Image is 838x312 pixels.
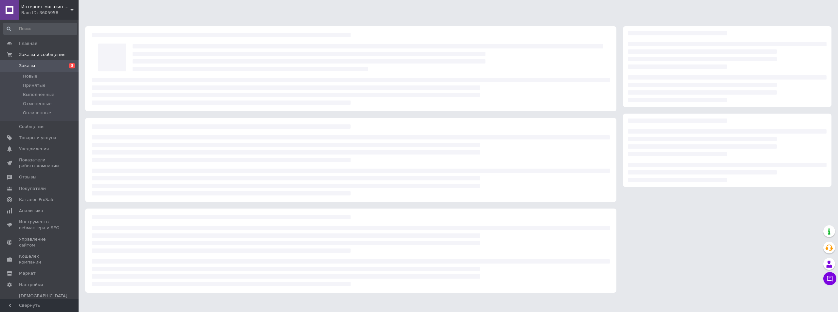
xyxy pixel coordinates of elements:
[19,253,61,265] span: Кошелек компании
[23,101,51,107] span: Отмененные
[19,174,36,180] span: Отзывы
[19,208,43,214] span: Аналитика
[19,52,65,58] span: Заказы и сообщения
[21,10,79,16] div: Ваш ID: 3605958
[3,23,77,35] input: Поиск
[23,92,54,98] span: Выполненные
[19,293,67,311] span: [DEMOGRAPHIC_DATA] и счета
[19,41,37,46] span: Главная
[19,270,36,276] span: Маркет
[19,146,49,152] span: Уведомления
[23,110,51,116] span: Оплаченные
[19,124,45,130] span: Сообщения
[19,236,61,248] span: Управление сайтом
[69,63,75,68] span: 3
[823,272,836,285] button: Чат с покупателем
[19,282,43,288] span: Настройки
[23,83,46,88] span: Принятые
[19,219,61,231] span: Инструменты вебмастера и SEO
[19,63,35,69] span: Заказы
[19,197,54,203] span: Каталог ProSale
[19,157,61,169] span: Показатели работы компании
[21,4,70,10] span: Интернет-магазин PARNAS
[23,73,37,79] span: Новые
[19,186,46,192] span: Покупатели
[19,135,56,141] span: Товары и услуги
